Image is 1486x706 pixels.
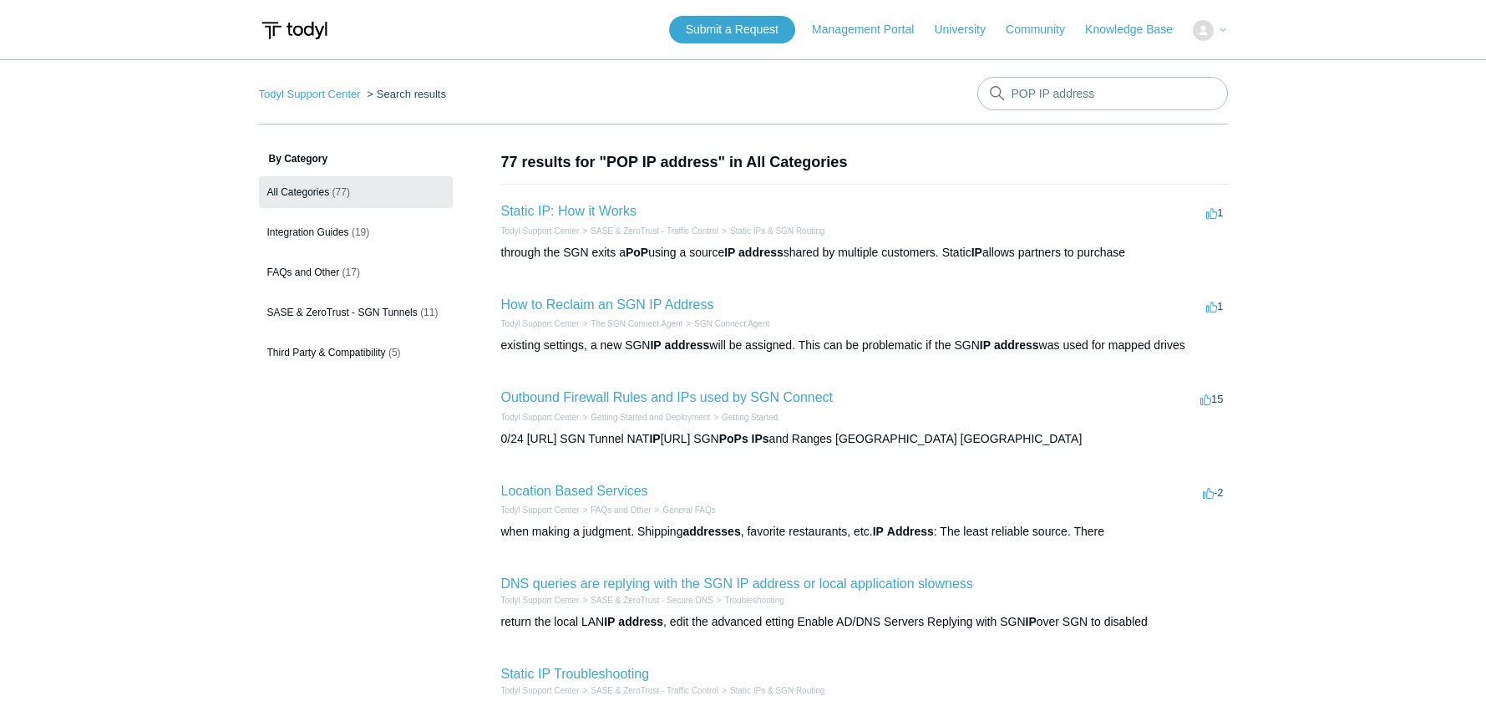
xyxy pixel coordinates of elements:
[501,390,834,404] a: Outbound Firewall Rules and IPs used by SGN Connect
[501,596,580,605] a: Todyl Support Center
[971,246,982,259] em: IP
[352,226,369,238] span: (19)
[710,411,778,424] li: Getting Started
[618,615,663,628] em: address
[591,686,718,695] a: SASE & ZeroTrust - Traffic Control
[267,226,349,238] span: Integration Guides
[501,297,714,312] a: How to Reclaim an SGN IP Address
[665,338,710,352] em: address
[420,307,438,318] span: (11)
[1206,206,1223,219] span: 1
[1085,21,1189,38] a: Knowledge Base
[626,246,648,259] em: PoP
[501,667,650,681] a: Static IP Troubleshooting
[501,576,973,591] a: DNS queries are replying with the SGN IP address or local application slowness
[267,267,340,278] span: FAQs and Other
[501,317,580,330] li: Todyl Support Center
[501,413,580,422] a: Todyl Support Center
[1006,21,1082,38] a: Community
[501,613,1228,631] div: return the local LAN , edit the advanced etting Enable AD/DNS Servers Replying with SGN over SGN ...
[388,347,401,358] span: (5)
[669,16,795,43] a: Submit a Request
[501,504,580,516] li: Todyl Support Center
[591,413,710,422] a: Getting Started and Deployment
[259,15,330,46] img: Todyl Support Center Help Center home page
[873,525,884,538] em: IP
[722,413,778,422] a: Getting Started
[501,337,1228,354] div: existing settings, a new SGN will be assigned. This can be problematic if the SGN was used for ma...
[1206,300,1223,312] span: 1
[591,505,651,515] a: FAQs and Other
[719,432,748,445] em: PoPs
[501,484,648,498] a: Location Based Services
[994,338,1039,352] em: address
[652,504,716,516] li: General FAQs
[501,523,1228,541] div: when making a judgment. Shipping , favorite restaurants, etc. : The least reliable source. There
[724,246,784,259] em: IP address
[694,319,769,328] a: SGN Connect Agent
[501,244,1228,262] div: through the SGN exits a using a source shared by multiple customers. Static allows partners to pu...
[501,204,636,218] a: Static IP: How it Works
[501,684,580,697] li: Todyl Support Center
[591,596,713,605] a: SASE & ZeroTrust - Secure DNS
[501,594,580,607] li: Todyl Support Center
[934,21,1002,38] a: University
[342,267,360,278] span: (17)
[1026,615,1037,628] em: IP
[980,338,991,352] em: IP
[650,338,661,352] em: IP
[579,411,710,424] li: Getting Started and Deployment
[730,686,824,695] a: Static IPs & SGN Routing
[1203,486,1224,499] span: -2
[591,226,718,236] a: SASE & ZeroTrust - Traffic Control
[649,432,660,445] em: IP
[501,151,1228,174] h1: 77 results for "POP IP address" in All Categories
[501,411,580,424] li: Todyl Support Center
[682,317,769,330] li: SGN Connect Agent
[259,88,361,100] a: Todyl Support Center
[724,596,784,605] a: Troubleshooting
[259,337,453,368] a: Third Party & Compatibility (5)
[259,216,453,248] a: Integration Guides (19)
[259,176,453,208] a: All Categories (77)
[267,186,330,198] span: All Categories
[591,319,682,328] a: The SGN Connect Agent
[579,684,718,697] li: SASE & ZeroTrust - Traffic Control
[662,505,715,515] a: General FAQs
[1200,393,1223,405] span: 15
[259,297,453,328] a: SASE & ZeroTrust - SGN Tunnels (11)
[332,186,350,198] span: (77)
[501,319,580,328] a: Todyl Support Center
[259,256,453,288] a: FAQs and Other (17)
[501,430,1228,448] div: 0/24 [URL] SGN Tunnel NAT [URL] SGN and Ranges [GEOGRAPHIC_DATA] [GEOGRAPHIC_DATA]
[713,594,784,607] li: Troubleshooting
[259,88,364,100] li: Todyl Support Center
[501,226,580,236] a: Todyl Support Center
[501,505,580,515] a: Todyl Support Center
[604,615,615,628] em: IP
[752,432,769,445] em: IPs
[579,594,713,607] li: SASE & ZeroTrust - Secure DNS
[363,88,446,100] li: Search results
[977,77,1228,110] input: Search
[579,225,718,237] li: SASE & ZeroTrust - Traffic Control
[682,525,740,538] em: addresses
[501,686,580,695] a: Todyl Support Center
[718,684,824,697] li: Static IPs & SGN Routing
[887,525,934,538] em: Address
[579,317,682,330] li: The SGN Connect Agent
[730,226,824,236] a: Static IPs & SGN Routing
[259,151,453,166] h3: By Category
[812,21,931,38] a: Management Portal
[501,225,580,237] li: Todyl Support Center
[267,307,418,318] span: SASE & ZeroTrust - SGN Tunnels
[579,504,651,516] li: FAQs and Other
[718,225,824,237] li: Static IPs & SGN Routing
[267,347,386,358] span: Third Party & Compatibility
